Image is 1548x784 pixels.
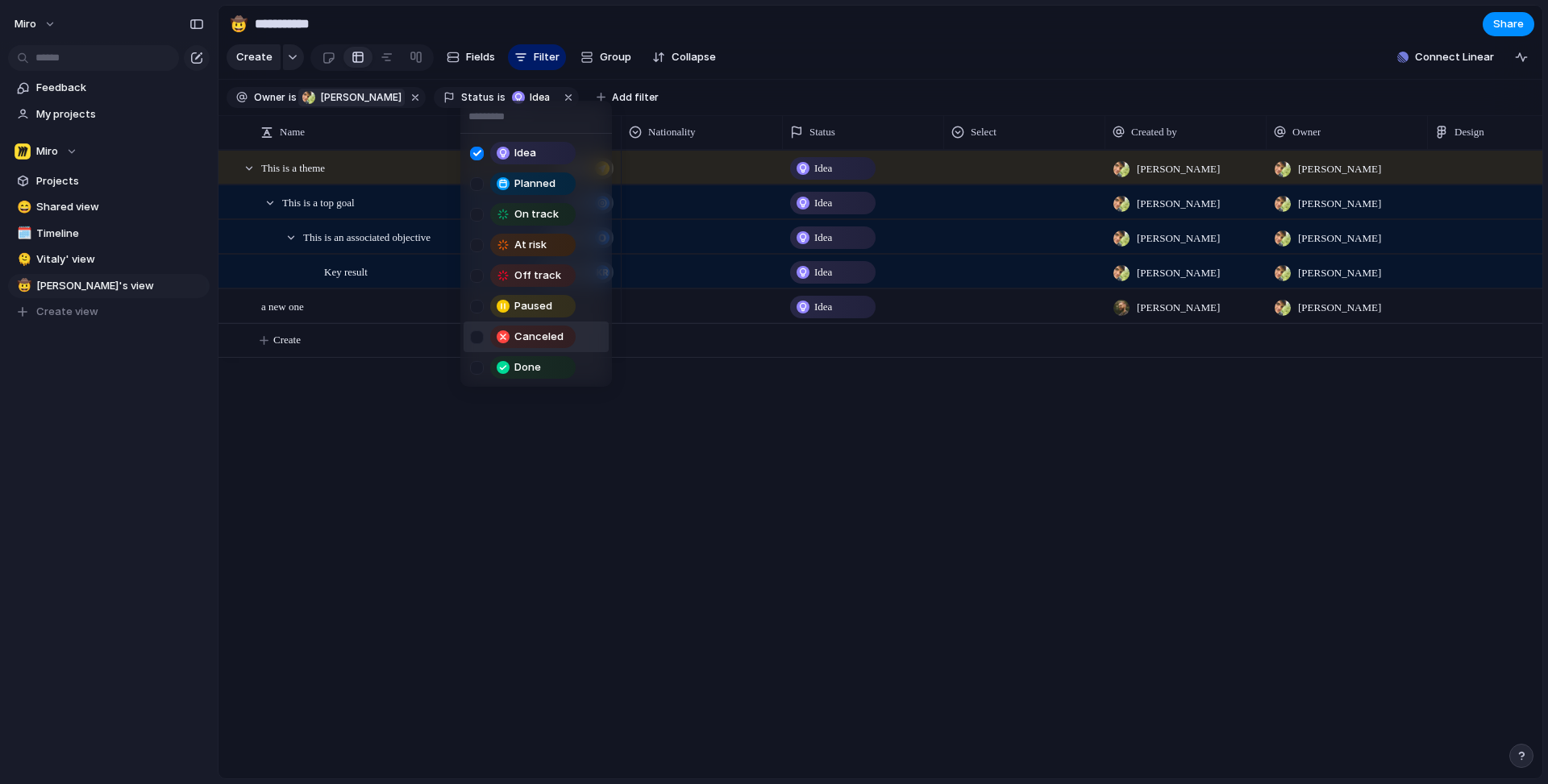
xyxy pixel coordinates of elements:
[514,329,564,345] span: Canceled
[514,298,552,314] span: Paused
[514,176,556,192] span: Planned
[514,359,541,375] span: Done
[514,268,561,284] span: Off track
[514,237,547,253] span: At risk
[514,145,536,161] span: Idea
[514,206,559,222] span: On track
